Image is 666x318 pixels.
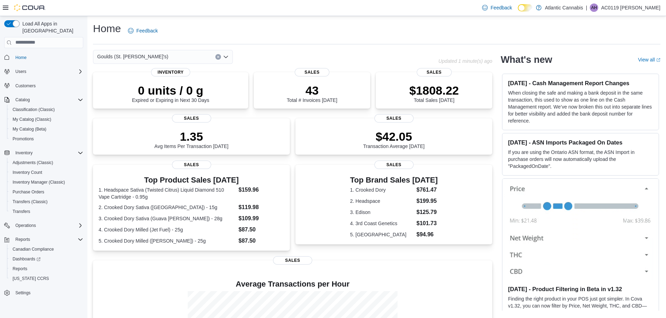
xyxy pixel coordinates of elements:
button: Operations [13,221,39,230]
button: Purchase Orders [7,187,86,197]
dt: 5. Crooked Dory Milled ([PERSON_NAME]) - 25g [99,237,236,244]
span: Inventory Manager (Classic) [10,178,83,186]
a: Reports [10,265,30,273]
p: When closing the safe and making a bank deposit in the same transaction, this used to show as one... [508,89,653,124]
span: Sales [417,68,452,76]
span: Inventory Count [10,168,83,177]
p: | [586,3,587,12]
a: Dashboards [7,254,86,264]
p: $1808.22 [409,83,459,97]
span: Catalog [13,96,83,104]
span: Promotions [10,135,83,143]
dd: $125.79 [416,208,438,216]
span: Adjustments (Classic) [10,158,83,167]
span: Goulds (St. [PERSON_NAME]'s) [97,52,168,61]
dt: 3. Crooked Dory Sativa (Guava [PERSON_NAME]) - 28g [99,215,236,222]
button: Transfers [7,207,86,216]
span: Transfers [10,207,83,216]
span: My Catalog (Beta) [13,126,46,132]
p: $42.05 [363,130,425,143]
span: Inventory [15,150,33,156]
button: Inventory [13,149,35,157]
h3: [DATE] - Cash Management Report Changes [508,80,653,87]
span: Operations [15,223,36,228]
button: Catalog [13,96,33,104]
h1: Home [93,22,121,36]
span: Customers [15,83,36,89]
a: Classification (Classic) [10,105,58,114]
span: Adjustments (Classic) [13,160,53,165]
button: Clear input [215,54,221,60]
span: Transfers [13,209,30,214]
h3: [DATE] - ASN Imports Packaged On Dates [508,139,653,146]
span: Sales [374,161,414,169]
a: Customers [13,82,38,90]
span: Home [15,55,27,60]
button: Promotions [7,134,86,144]
span: Operations [13,221,83,230]
span: Reports [13,235,83,244]
a: Transfers [10,207,33,216]
span: My Catalog (Classic) [13,117,51,122]
h3: Top Brand Sales [DATE] [350,176,438,184]
a: Home [13,53,29,62]
button: Operations [1,221,86,230]
span: AH [591,3,597,12]
span: Users [15,69,26,74]
span: Transfers (Classic) [13,199,48,205]
dd: $109.99 [238,214,284,223]
a: Canadian Compliance [10,245,57,253]
span: Settings [13,288,83,297]
button: Inventory Manager (Classic) [7,177,86,187]
span: Dashboards [10,255,83,263]
button: Customers [1,81,86,91]
dt: 5. [GEOGRAPHIC_DATA] [350,231,414,238]
dd: $199.95 [416,197,438,205]
div: Expired or Expiring in Next 30 Days [132,83,209,103]
button: Canadian Compliance [7,244,86,254]
span: Reports [13,266,27,272]
span: Feedback [490,4,512,11]
span: Dashboards [13,256,41,262]
button: Classification (Classic) [7,105,86,114]
span: Canadian Compliance [13,246,54,252]
button: Catalog [1,95,86,105]
a: Settings [13,289,33,297]
dt: 2. Headspace [350,198,414,205]
dd: $87.50 [238,225,284,234]
a: View allExternal link [638,57,660,62]
h3: [DATE] - Product Filtering in Beta in v1.32 [508,286,653,293]
a: Dashboards [10,255,43,263]
span: Purchase Orders [10,188,83,196]
p: 0 units / 0 g [132,83,209,97]
dt: 3. Edison [350,209,414,216]
span: Sales [172,161,211,169]
span: Load All Apps in [GEOGRAPHIC_DATA] [20,20,83,34]
p: 1.35 [155,130,229,143]
a: Adjustments (Classic) [10,158,56,167]
span: Users [13,67,83,76]
div: Total Sales [DATE] [409,83,459,103]
button: Inventory [1,148,86,158]
span: Washington CCRS [10,274,83,283]
span: Inventory Manager (Classic) [13,179,65,185]
input: Dark Mode [518,4,532,12]
a: Feedback [479,1,515,15]
span: Sales [172,114,211,123]
span: Transfers (Classic) [10,198,83,206]
dd: $761.47 [416,186,438,194]
button: [US_STATE] CCRS [7,274,86,283]
span: Inventory [151,68,190,76]
button: Users [1,67,86,76]
span: Customers [13,81,83,90]
button: Inventory Count [7,168,86,177]
span: Purchase Orders [13,189,44,195]
span: Sales [273,256,312,265]
a: Transfers (Classic) [10,198,50,206]
span: My Catalog (Beta) [10,125,83,133]
span: Classification (Classic) [13,107,55,112]
p: 43 [287,83,337,97]
button: Settings [1,288,86,298]
span: Catalog [15,97,30,103]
